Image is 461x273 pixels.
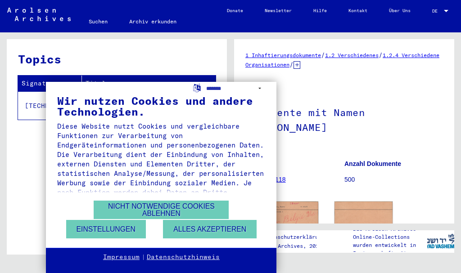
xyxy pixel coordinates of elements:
[94,201,229,219] button: Nicht notwendige Cookies ablehnen
[66,220,146,238] button: Einstellungen
[147,253,220,262] a: Datenschutzhinweis
[192,83,202,92] label: Sprache auswählen
[163,220,257,238] button: Alles akzeptieren
[57,95,265,117] div: Wir nutzen Cookies und andere Technologien.
[103,253,140,262] a: Impressum
[206,82,265,95] select: Sprache auswählen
